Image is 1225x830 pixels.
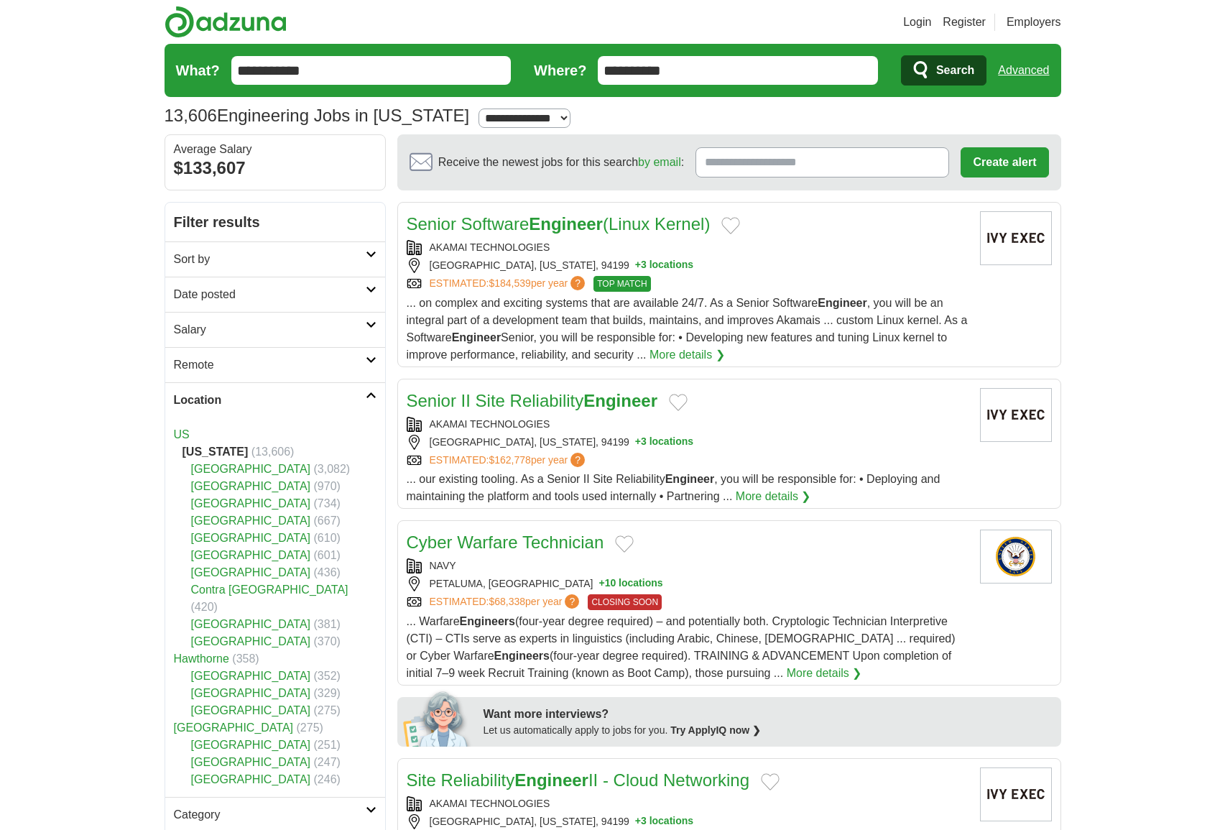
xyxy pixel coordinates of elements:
span: (275) [297,721,323,734]
h2: Category [174,806,366,824]
span: $68,338 [489,596,525,607]
a: Employers [1007,14,1061,31]
div: Let us automatically apply to jobs for you. [484,723,1053,738]
img: Company logo [980,767,1052,821]
span: ... on complex and exciting systems that are available 24/7. As a Senior Software , you will be a... [407,297,968,361]
h2: Location [174,392,366,409]
div: Want more interviews? [484,706,1053,723]
img: U.S. Navy logo [980,530,1052,584]
h2: Remote [174,356,366,374]
span: + [598,576,604,591]
span: (329) [314,687,341,699]
span: (381) [314,618,341,630]
span: (251) [314,739,341,751]
a: Login [903,14,931,31]
a: More details ❯ [787,665,862,682]
span: ? [570,453,585,467]
h2: Salary [174,321,366,338]
a: [GEOGRAPHIC_DATA] [191,756,311,768]
div: AKAMAI TECHNOLOGIES [407,796,969,811]
label: What? [176,60,220,81]
a: [GEOGRAPHIC_DATA] [191,687,311,699]
div: [GEOGRAPHIC_DATA], [US_STATE], 94199 [407,435,969,450]
strong: Engineer [583,391,657,410]
a: NAVY [430,560,456,571]
a: [GEOGRAPHIC_DATA] [191,704,311,716]
a: Contra [GEOGRAPHIC_DATA] [191,584,348,596]
span: (358) [232,653,259,665]
a: Register [943,14,986,31]
a: Site ReliabilityEngineerII - Cloud Networking [407,770,750,790]
button: Add to favorite jobs [721,217,740,234]
a: [GEOGRAPHIC_DATA] [191,618,311,630]
div: AKAMAI TECHNOLOGIES [407,417,969,432]
div: PETALUMA, [GEOGRAPHIC_DATA] [407,576,969,591]
span: ? [570,276,585,290]
a: [GEOGRAPHIC_DATA] [191,480,311,492]
button: +10 locations [598,576,662,591]
span: ? [565,594,579,609]
span: (970) [314,480,341,492]
a: Senior II Site ReliabilityEngineer [407,391,657,410]
a: [GEOGRAPHIC_DATA] [191,497,311,509]
a: ESTIMATED:$184,539per year? [430,276,588,292]
h1: Engineering Jobs in [US_STATE] [165,106,470,125]
img: apply-iq-scientist.png [403,689,473,747]
span: (247) [314,756,341,768]
span: + [635,814,641,829]
div: AKAMAI TECHNOLOGIES [407,240,969,255]
strong: Engineer [452,331,501,343]
a: Remote [165,347,385,382]
strong: Engineers [494,650,550,662]
button: +3 locations [635,435,693,450]
a: US [174,428,190,441]
a: Senior SoftwareEngineer(Linux Kernel) [407,214,711,234]
span: (436) [314,566,341,578]
span: TOP MATCH [593,276,650,292]
h2: Filter results [165,203,385,241]
span: (610) [314,532,341,544]
button: +3 locations [635,814,693,829]
a: [GEOGRAPHIC_DATA] [191,463,311,475]
a: [GEOGRAPHIC_DATA] [191,515,311,527]
button: Add to favorite jobs [615,535,634,553]
span: (352) [314,670,341,682]
button: Create alert [961,147,1048,177]
button: Add to favorite jobs [669,394,688,411]
span: $162,778 [489,454,530,466]
div: $133,607 [174,155,376,181]
a: Advanced [998,56,1049,85]
span: (275) [314,704,341,716]
span: (734) [314,497,341,509]
label: Where? [534,60,586,81]
div: [GEOGRAPHIC_DATA], [US_STATE], 94199 [407,814,969,829]
span: ... our existing tooling. As a Senior II Site Reliability , you will be responsible for: • Deploy... [407,473,940,502]
a: More details ❯ [650,346,725,364]
button: Add to favorite jobs [761,773,780,790]
span: (246) [314,773,341,785]
span: (3,082) [314,463,351,475]
a: Try ApplyIQ now ❯ [670,724,761,736]
a: [GEOGRAPHIC_DATA] [191,635,311,647]
h2: Sort by [174,251,366,268]
span: Receive the newest jobs for this search : [438,154,684,171]
span: + [635,258,641,273]
span: (601) [314,549,341,561]
a: More details ❯ [736,488,811,505]
span: + [635,435,641,450]
strong: [US_STATE] [182,446,249,458]
span: $184,539 [489,277,530,289]
a: Sort by [165,241,385,277]
a: ESTIMATED:$68,338per year? [430,594,583,610]
a: [GEOGRAPHIC_DATA] [191,532,311,544]
a: Hawthorne [174,653,229,665]
a: by email [638,156,681,168]
a: ESTIMATED:$162,778per year? [430,453,588,468]
h2: Date posted [174,286,366,303]
span: (667) [314,515,341,527]
a: [GEOGRAPHIC_DATA] [174,721,294,734]
img: Adzuna logo [165,6,287,38]
a: Salary [165,312,385,347]
a: Location [165,382,385,418]
strong: Engineers [460,615,515,627]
